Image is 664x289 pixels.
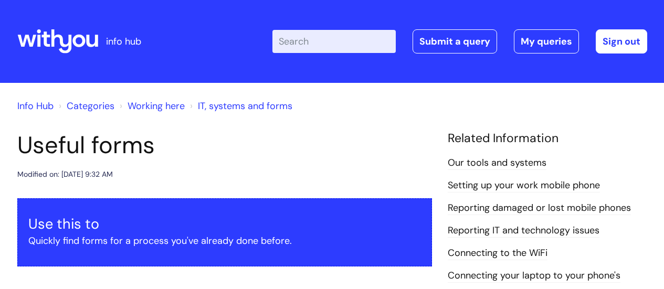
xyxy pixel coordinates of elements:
h3: Use this to [28,216,421,232]
input: Search [272,30,396,53]
li: IT, systems and forms [187,98,292,114]
a: Submit a query [413,29,497,53]
a: Sign out [596,29,647,53]
a: My queries [514,29,579,53]
a: Reporting IT and technology issues [448,224,599,238]
li: Working here [117,98,185,114]
a: Our tools and systems [448,156,546,170]
a: Working here [128,100,185,112]
div: | - [272,29,647,53]
h4: Related Information [448,131,647,146]
a: Categories [67,100,114,112]
p: Quickly find forms for a process you've already done before. [28,232,421,249]
h1: Useful forms [17,131,432,159]
a: Setting up your work mobile phone [448,179,600,192]
a: IT, systems and forms [198,100,292,112]
div: Modified on: [DATE] 9:32 AM [17,168,113,181]
a: Info Hub [17,100,54,112]
li: Solution home [56,98,114,114]
p: info hub [106,33,141,50]
a: Reporting damaged or lost mobile phones [448,201,631,215]
a: Connecting to the WiFi [448,247,547,260]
